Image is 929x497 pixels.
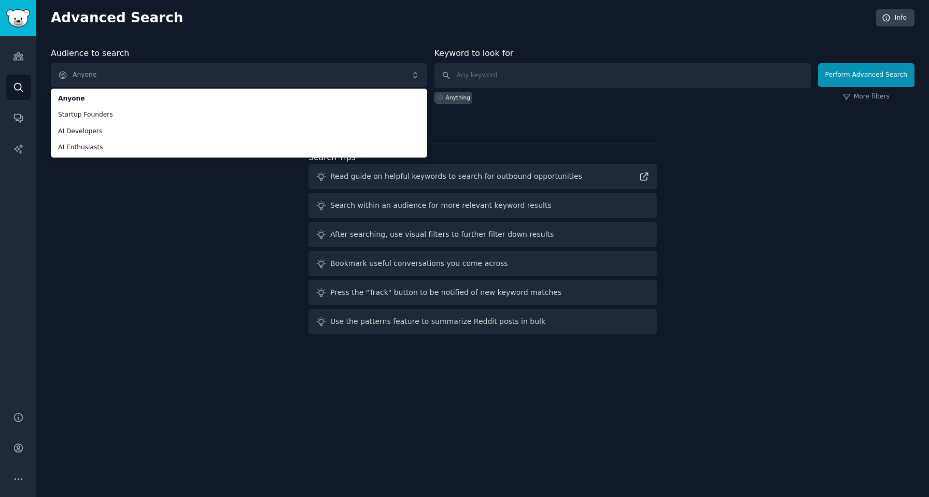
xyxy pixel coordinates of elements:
[434,48,514,58] label: Keyword to look for
[330,200,552,211] div: Search within an audience for more relevant keyword results
[330,258,508,269] div: Bookmark useful conversations you come across
[51,48,129,58] label: Audience to search
[58,127,420,136] span: AI Developers
[330,171,582,182] div: Read guide on helpful keywords to search for outbound opportunities
[6,9,30,27] img: GummySearch logo
[330,287,561,298] div: Press the "Track" button to be notified of new keyword matches
[58,143,420,152] span: AI Enthusiasts
[818,63,914,87] button: Perform Advanced Search
[330,316,545,327] div: Use the patterns feature to summarize Reddit posts in bulk
[58,110,420,120] span: Startup Founders
[51,89,427,158] ul: Anyone
[51,63,427,87] button: Anyone
[434,63,811,88] input: Any keyword
[330,229,554,240] div: After searching, use visual filters to further filter down results
[876,9,914,27] a: Info
[58,94,420,104] span: Anyone
[51,10,870,26] h2: Advanced Search
[843,92,890,102] a: More filters
[308,152,356,162] label: Search Tips
[446,94,470,101] div: Anything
